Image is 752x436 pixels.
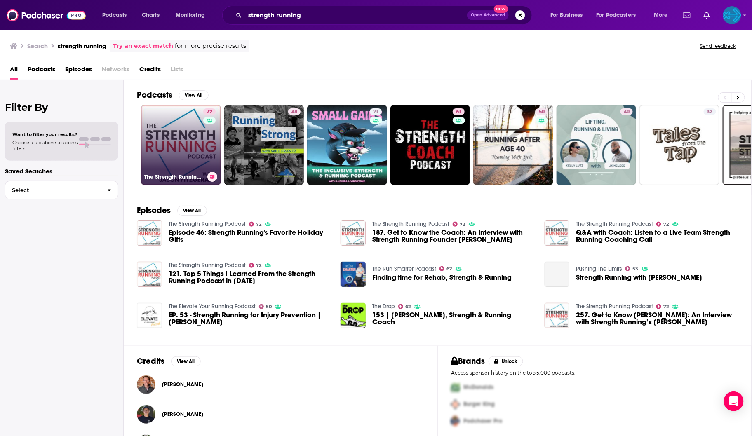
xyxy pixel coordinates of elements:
[137,405,155,424] img: Matt Meyer
[137,220,162,246] a: Episode 46: Strength Running's Favorite Holiday Gifts
[341,303,366,328] img: 153 | Jess Movold, Strength & Running Coach
[10,63,18,80] span: All
[203,108,216,115] a: 72
[453,222,465,227] a: 72
[249,222,262,227] a: 72
[179,90,209,100] button: View All
[624,108,630,116] span: 40
[139,63,161,80] span: Credits
[704,108,716,115] a: 32
[170,9,216,22] button: open menu
[370,108,382,115] a: 21
[169,303,256,310] a: The Elevate Your Running Podcast
[447,267,452,271] span: 62
[177,206,207,216] button: View All
[591,9,648,22] button: open menu
[463,401,495,408] span: Burger King
[664,223,669,226] span: 72
[137,375,155,394] img: Jason Fitzgerald
[7,7,86,23] a: Podchaser - Follow, Share and Rate Podcasts
[5,101,118,113] h2: Filter By
[448,396,463,413] img: Second Pro Logo
[171,356,201,366] button: View All
[448,379,463,396] img: First Pro Logo
[137,356,164,366] h2: Credits
[12,131,78,137] span: Want to filter your results?
[5,188,101,193] span: Select
[96,9,137,22] button: open menu
[406,305,411,309] span: 62
[341,262,366,287] a: Finding time for Rehab, Strength & Running
[451,370,738,376] p: Access sponsor history on the top 5,000 podcasts.
[65,63,92,80] a: Episodes
[341,220,366,246] img: 187. Get to Know the Coach: An Interview with Strength Running Founder Jason Fitzgerald
[576,274,702,281] a: Strength Running with Jason Fitzgerald
[576,265,622,272] a: Pushing The Limits
[169,229,331,243] a: Episode 46: Strength Running's Favorite Holiday Gifts
[12,140,78,151] span: Choose a tab above to access filters.
[473,105,553,185] a: 50
[453,108,465,115] a: 61
[169,270,331,284] a: 121. Top 5 Things I Learned From the Strength Running Podcast in 2019
[137,371,424,398] button: Jason FitzgeraldJason Fitzgerald
[372,312,535,326] a: 153 | Jess Movold, Strength & Running Coach
[162,381,203,388] a: Jason Fitzgerald
[5,167,118,175] p: Saved Searches
[648,9,678,22] button: open menu
[448,413,463,430] img: Third Pro Logo
[58,42,106,50] h3: strength running
[256,223,261,226] span: 72
[372,220,449,227] a: The Strength Running Podcast
[550,9,583,21] span: For Business
[463,418,502,425] span: Podchaser Pro
[372,229,535,243] a: 187. Get to Know the Coach: An Interview with Strength Running Founder Jason Fitzgerald
[372,229,535,243] span: 187. Get to Know the Coach: An Interview with Strength Running Founder [PERSON_NAME]
[576,220,653,227] a: The Strength Running Podcast
[245,9,467,22] input: Search podcasts, credits, & more...
[307,105,387,185] a: 21
[137,205,207,216] a: EpisodesView All
[137,303,162,328] img: EP. 53 - Strength Running for Injury Prevention | Jason Fitzgerald
[707,108,713,116] span: 32
[545,220,570,246] img: Q&A with Coach: Listen to a Live Team Strength Running Coaching Call
[656,304,669,309] a: 72
[28,63,55,80] a: Podcasts
[169,220,246,227] a: The Strength Running Podcast
[169,312,331,326] span: EP. 53 - Strength Running for Injury Prevention | [PERSON_NAME]
[463,384,493,391] span: McDonalds
[439,266,452,271] a: 62
[467,10,509,20] button: Open AdvancedNew
[372,303,395,310] a: The Drop
[576,229,738,243] span: Q&A with Coach: Listen to a Live Team Strength Running Coaching Call
[390,105,470,185] a: 61
[539,108,545,116] span: 50
[557,105,637,185] a: 40
[664,305,669,309] span: 72
[576,312,738,326] span: 257. Get to Know [PERSON_NAME]: An Interview with Strength Running’s [PERSON_NAME]
[536,108,548,115] a: 50
[576,312,738,326] a: 257. Get to Know Jason: An Interview with Strength Running’s Jason Fitzgerald
[224,105,304,185] a: 48
[398,304,411,309] a: 62
[137,262,162,287] a: 121. Top 5 Things I Learned From the Strength Running Podcast in 2019
[137,90,172,100] h2: Podcasts
[576,274,702,281] span: Strength Running with [PERSON_NAME]
[266,305,272,309] span: 50
[102,63,129,80] span: Networks
[723,6,741,24] span: Logged in as backbonemedia
[724,391,744,411] div: Open Intercom Messenger
[5,181,118,199] button: Select
[620,108,633,115] a: 40
[169,270,331,284] span: 121. Top 5 Things I Learned From the Strength Running Podcast in [DATE]
[639,105,719,185] a: 32
[545,303,570,328] img: 257. Get to Know Jason: An Interview with Strength Running’s Jason Fitzgerald
[136,9,164,22] a: Charts
[723,6,741,24] button: Show profile menu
